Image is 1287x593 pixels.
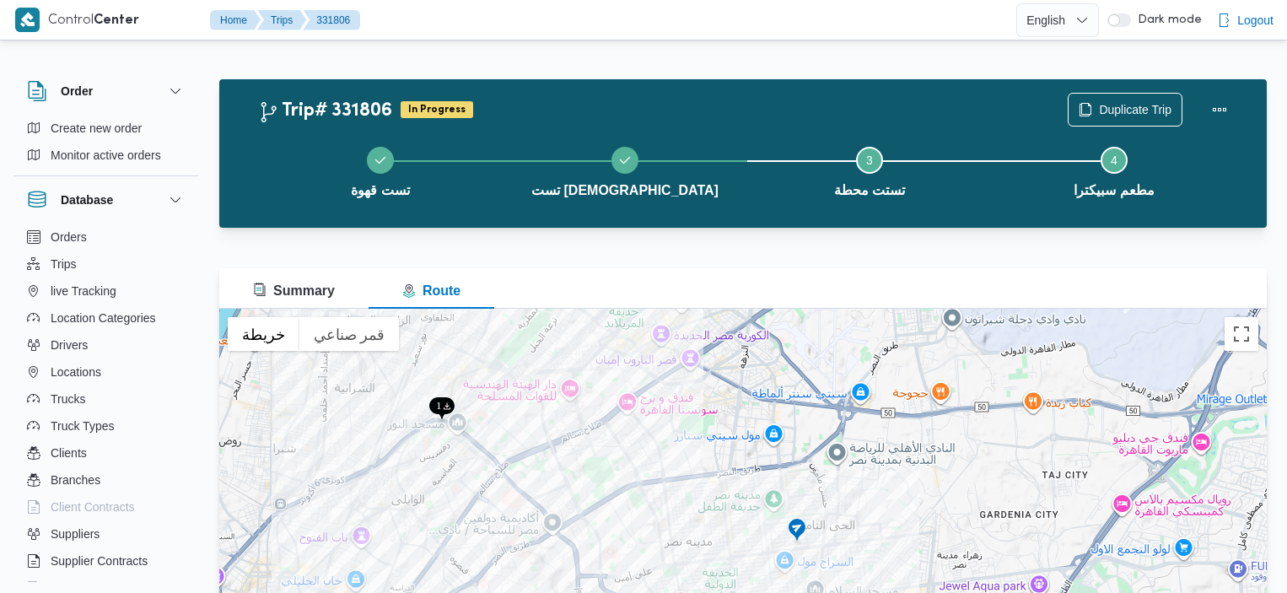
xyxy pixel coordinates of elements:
span: Location Categories [51,308,156,328]
span: تست [DEMOGRAPHIC_DATA] [531,181,719,201]
button: عرض صور القمر الصناعي [299,317,399,351]
button: Home [210,10,261,30]
button: مطعم سبيكترا [992,127,1236,214]
button: Truck Types [20,412,192,439]
button: Trucks [20,385,192,412]
b: Center [94,14,139,27]
span: Trucks [51,389,85,409]
button: عرض خريطة الشارع [228,317,299,351]
span: Client Contracts [51,497,135,517]
span: 4 [1111,154,1117,167]
span: Drivers [51,335,88,355]
button: تبديل إلى العرض ملء الشاشة [1225,317,1258,351]
span: Summary [253,283,335,298]
button: تستت محطة [747,127,992,214]
button: Locations [20,358,192,385]
span: Trips [51,254,77,274]
iframe: chat widget [17,526,71,576]
button: تست قهوة [258,127,503,214]
span: Monitor active orders [51,145,161,165]
button: Trips [20,251,192,278]
button: Clients [20,439,192,466]
button: Drivers [20,332,192,358]
svg: Step 1 is complete [374,154,387,167]
span: In Progress [401,101,473,118]
span: Suppliers [51,524,100,544]
span: Duplicate Trip [1099,100,1171,120]
div: Order [13,115,199,175]
button: Supplier Contracts [20,547,192,574]
button: live Tracking [20,278,192,305]
span: Locations [51,362,101,382]
h2: Trip# 331806 [258,100,392,122]
span: Truck Types [51,416,114,436]
div: Database [13,224,199,589]
svg: Step 2 is complete [618,154,632,167]
span: تستت محطة [834,181,905,201]
button: Orders [20,224,192,251]
button: Database [27,190,186,210]
span: Branches [51,470,100,490]
span: Route [402,283,460,298]
span: Clients [51,443,87,463]
button: Branches [20,466,192,493]
span: 3 [866,154,873,167]
span: Supplier Contracts [51,551,148,571]
button: Duplicate Trip [1068,93,1182,127]
button: Client Contracts [20,493,192,520]
img: X8yXhbKr1z7QwAAAABJRU5ErkJggg== [15,8,40,32]
span: تست قهوة [351,181,409,201]
span: Dark mode [1131,13,1202,27]
span: Orders [51,227,87,247]
button: تست [DEMOGRAPHIC_DATA] [503,127,747,214]
button: 331806 [303,10,360,30]
button: Location Categories [20,305,192,332]
span: مطعم سبيكترا [1074,181,1154,201]
span: Create new order [51,118,142,138]
button: Order [27,81,186,101]
button: Trips [257,10,306,30]
button: Suppliers [20,520,192,547]
button: Actions [1203,93,1236,127]
b: In Progress [408,105,466,115]
button: Monitor active orders [20,142,192,169]
button: Logout [1210,3,1280,37]
h3: Database [61,190,113,210]
h3: Order [61,81,93,101]
button: Create new order [20,115,192,142]
span: live Tracking [51,281,116,301]
span: Logout [1237,10,1274,30]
